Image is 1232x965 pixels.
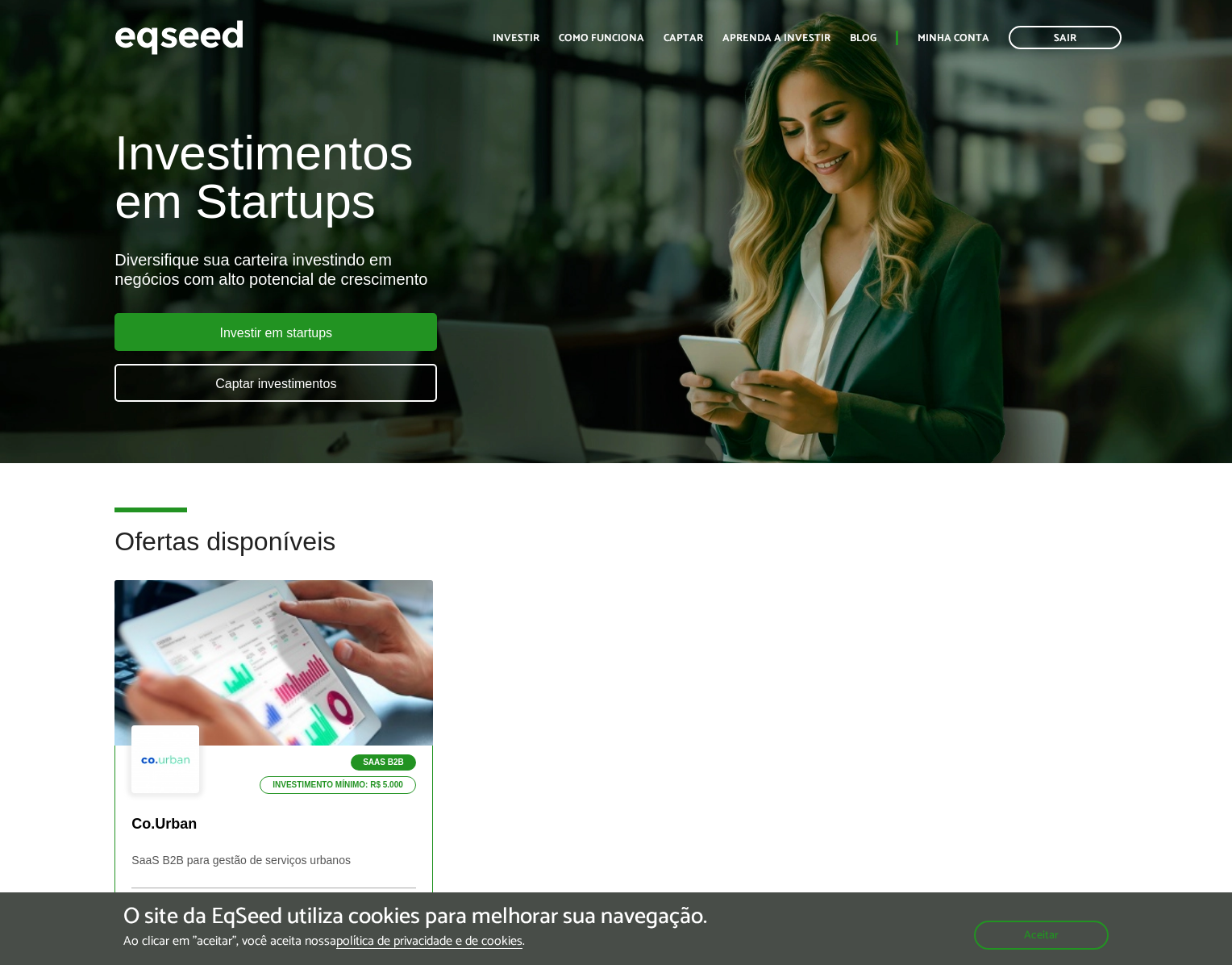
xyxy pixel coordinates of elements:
p: Ao clicar em "aceitar", você aceita nossa . [123,934,707,949]
p: SaaS B2B para gestão de serviços urbanos [131,854,415,888]
a: Sair [1009,26,1122,49]
a: Captar [664,33,703,44]
div: Diversifique sua carteira investindo em negócios com alto potencial de crescimento [114,250,706,289]
a: Blog [850,33,876,44]
h2: Ofertas disponíveis [114,528,1117,580]
a: política de privacidade e de cookies [336,935,522,949]
p: Co.Urban [131,816,415,833]
a: Investir em startups [114,313,437,351]
a: Investir [493,33,539,44]
h1: Investimentos em Startups [114,129,706,226]
button: Aceitar [974,921,1109,950]
p: Investimento mínimo: R$ 5.000 [260,776,416,794]
a: Minha conta [918,33,989,44]
h5: O site da EqSeed utiliza cookies para melhorar sua navegação. [123,904,707,929]
a: Aprenda a investir [722,33,830,44]
p: SaaS B2B [351,754,416,771]
a: Como funciona [559,33,644,44]
a: Captar investimentos [114,364,437,402]
img: EqSeed [114,16,243,59]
